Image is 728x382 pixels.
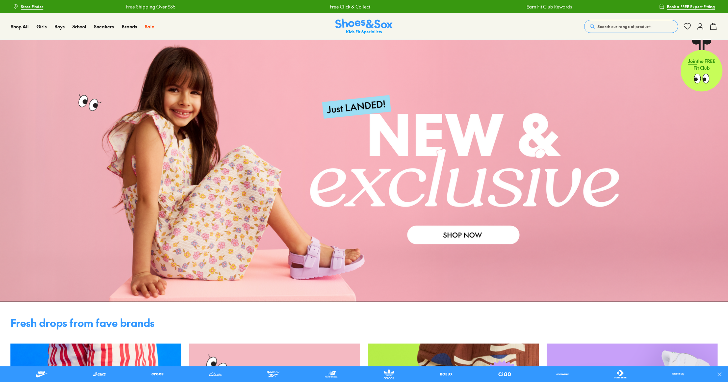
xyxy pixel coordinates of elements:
[584,20,678,33] button: Search our range of products
[681,53,722,77] p: the FREE Fit Club
[94,23,114,30] a: Sneakers
[598,23,651,29] span: Search our range of products
[335,19,393,35] a: Shoes & Sox
[659,1,715,12] a: Book a FREE Expert Fitting
[11,23,29,30] a: Shop All
[145,23,154,30] a: Sale
[81,3,130,10] a: Free Shipping Over $85
[681,39,722,92] a: Jointhe FREE Fit Club
[13,1,43,12] a: Store Finder
[284,3,325,10] a: Free Click & Collect
[37,23,47,30] a: Girls
[335,19,393,35] img: SNS_Logo_Responsive.svg
[481,3,526,10] a: Earn Fit Club Rewards
[54,23,65,30] a: Boys
[688,58,697,65] span: Join
[72,23,86,30] a: School
[122,23,137,30] a: Brands
[667,4,715,9] span: Book a FREE Expert Fitting
[21,4,43,9] span: Store Finder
